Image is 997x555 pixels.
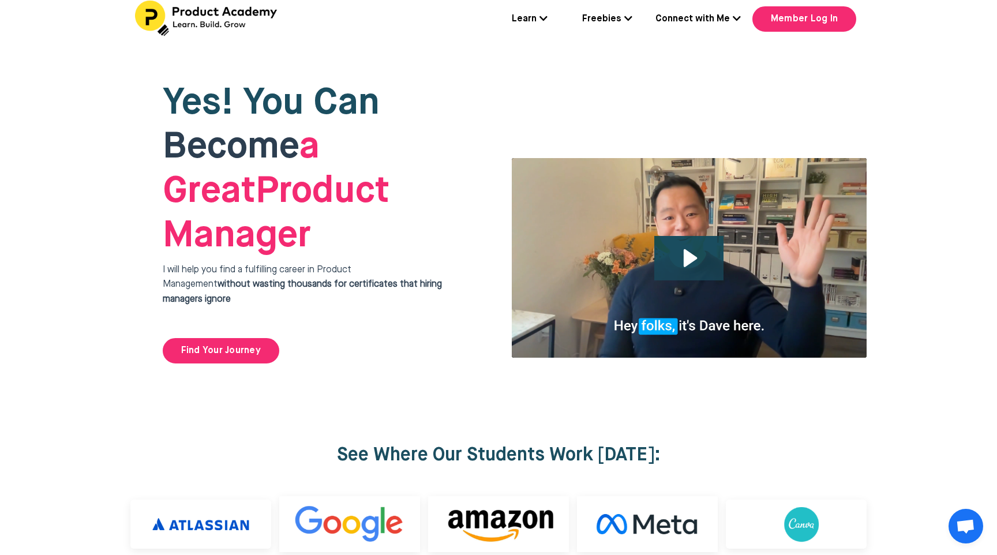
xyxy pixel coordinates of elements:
[135,1,279,36] img: Header Logo
[654,236,724,280] button: Play Video: file-uploads/sites/127338/video/4ffeae-3e1-a2cd-5ad6-eac528a42_Why_I_built_product_ac...
[655,12,741,27] a: Connect with Me
[752,6,856,32] a: Member Log In
[163,265,442,304] span: I will help you find a fulfilling career in Product Management
[163,338,279,363] a: Find Your Journey
[512,12,548,27] a: Learn
[582,12,632,27] a: Freebies
[163,129,299,166] span: Become
[163,129,320,210] strong: a Great
[163,129,389,254] span: Product Manager
[337,446,661,464] strong: See Where Our Students Work [DATE]:
[163,280,442,304] strong: without wasting thousands for certificates that hiring managers ignore
[949,509,983,543] div: Відкритий чат
[163,85,380,122] span: Yes! You Can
